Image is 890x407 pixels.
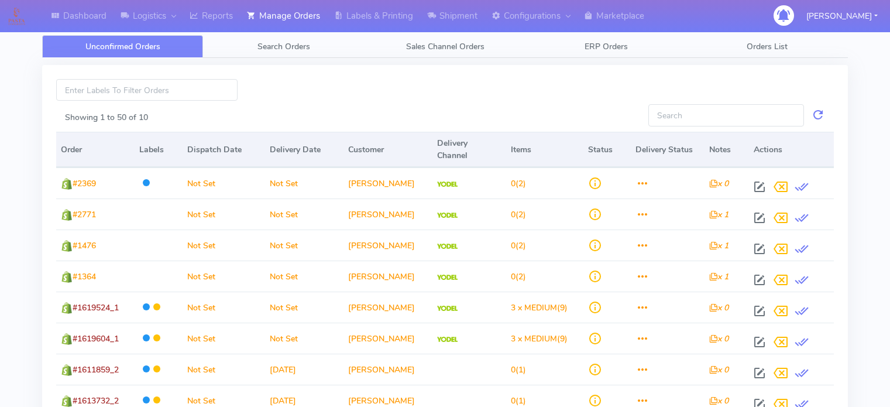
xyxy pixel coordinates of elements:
[709,271,729,282] i: x 1
[73,209,96,220] span: #2771
[511,178,516,189] span: 0
[42,35,848,58] ul: Tabs
[265,167,343,199] td: Not Set
[437,337,458,343] img: Yodel
[183,132,265,167] th: Dispatch Date
[511,333,557,344] span: 3 x MEDIUM
[511,271,526,282] span: (2)
[511,364,516,375] span: 0
[73,240,96,251] span: #1476
[798,4,886,28] button: [PERSON_NAME]
[73,178,96,189] span: #2369
[511,364,526,375] span: (1)
[73,302,119,313] span: #1619524_1
[73,333,119,344] span: #1619604_1
[343,230,432,261] td: [PERSON_NAME]
[183,323,265,354] td: Not Set
[65,111,148,124] label: Showing 1 to 50 of 10
[265,230,343,261] td: Not Set
[511,395,516,406] span: 0
[437,244,458,249] img: Yodel
[511,209,526,220] span: (2)
[432,132,506,167] th: Delivery Channel
[406,41,484,52] span: Sales Channel Orders
[511,395,526,406] span: (1)
[506,132,583,167] th: Items
[709,364,729,375] i: x 0
[343,292,432,323] td: [PERSON_NAME]
[343,199,432,230] td: [PERSON_NAME]
[183,354,265,385] td: Not Set
[343,261,432,292] td: [PERSON_NAME]
[709,240,729,251] i: x 1
[265,199,343,230] td: Not Set
[648,104,804,126] input: Search
[343,323,432,354] td: [PERSON_NAME]
[709,333,729,344] i: x 0
[511,240,516,251] span: 0
[85,41,160,52] span: Unconfirmed Orders
[583,132,631,167] th: Status
[343,132,432,167] th: Customer
[511,271,516,282] span: 0
[257,41,310,52] span: Search Orders
[56,132,135,167] th: Order
[709,209,729,220] i: x 1
[709,395,729,406] i: x 0
[511,333,568,344] span: (9)
[73,395,119,406] span: #1613732_2
[709,178,729,189] i: x 0
[265,354,343,385] td: [DATE]
[749,132,834,167] th: Actions
[747,41,788,52] span: Orders List
[135,132,183,167] th: Labels
[437,275,458,281] img: Yodel
[265,323,343,354] td: Not Set
[73,364,119,375] span: #1611859_2
[631,132,705,167] th: Delivery Status
[183,167,265,199] td: Not Set
[437,306,458,312] img: Yodel
[183,261,265,292] td: Not Set
[73,271,96,282] span: #1364
[343,354,432,385] td: [PERSON_NAME]
[265,292,343,323] td: Not Set
[511,209,516,220] span: 0
[437,182,458,187] img: Yodel
[183,230,265,261] td: Not Set
[511,302,568,313] span: (9)
[437,213,458,218] img: Yodel
[265,132,343,167] th: Delivery Date
[705,132,749,167] th: Notes
[183,292,265,323] td: Not Set
[511,240,526,251] span: (2)
[265,261,343,292] td: Not Set
[56,79,238,101] input: Enter Labels To Filter Orders
[511,178,526,189] span: (2)
[343,167,432,199] td: [PERSON_NAME]
[511,302,557,313] span: 3 x MEDIUM
[709,302,729,313] i: x 0
[585,41,628,52] span: ERP Orders
[183,199,265,230] td: Not Set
